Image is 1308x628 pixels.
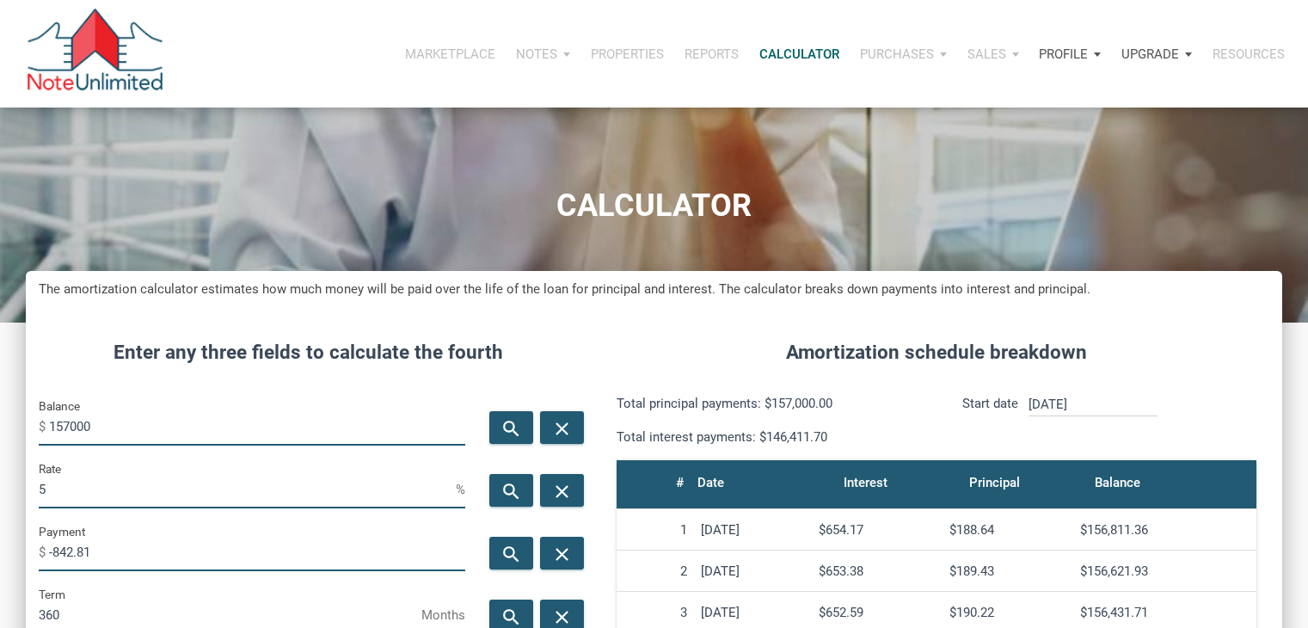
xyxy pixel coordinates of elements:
p: Total interest payments: $146,411.70 [617,427,924,447]
i: close [552,418,573,440]
button: search [489,474,533,507]
input: Rate [39,470,456,508]
div: [DATE] [701,563,805,579]
div: $188.64 [949,522,1066,538]
p: Resources [1213,46,1285,62]
input: Payment [49,533,465,571]
div: $190.22 [949,605,1066,620]
h4: Enter any three fields to calculate the fourth [39,338,578,367]
label: Payment [39,521,85,542]
i: search [501,418,522,440]
p: Reports [685,46,739,62]
i: search [501,544,522,565]
div: 1 [623,522,687,538]
button: search [489,537,533,570]
p: Total principal payments: $157,000.00 [617,393,924,414]
div: $653.38 [819,563,936,579]
div: $654.17 [819,522,936,538]
button: search [489,411,533,444]
p: Calculator [759,46,839,62]
button: Profile [1029,28,1111,80]
h1: CALCULATOR [13,188,1295,224]
img: NoteUnlimited [26,9,164,99]
div: $156,621.93 [1080,563,1250,579]
div: 3 [623,605,687,620]
i: search [501,481,522,502]
div: $652.59 [819,605,936,620]
p: Profile [1039,46,1088,62]
div: $156,431.71 [1080,605,1250,620]
span: $ [39,413,49,440]
i: close [552,544,573,565]
i: close [552,481,573,502]
h5: The amortization calculator estimates how much money will be paid over the life of the loan for p... [39,280,1269,299]
label: Term [39,584,65,605]
button: Reports [674,28,749,80]
div: Interest [844,471,887,495]
div: [DATE] [701,522,805,538]
button: close [540,474,584,507]
div: 2 [623,563,687,579]
button: close [540,411,584,444]
i: close [552,606,573,628]
button: Upgrade [1111,28,1202,80]
div: $156,811.36 [1080,522,1250,538]
div: $189.43 [949,563,1066,579]
button: Marketplace [395,28,506,80]
div: [DATE] [701,605,805,620]
p: Marketplace [405,46,495,62]
button: Properties [580,28,674,80]
p: Properties [591,46,664,62]
div: # [676,471,684,495]
button: Resources [1202,28,1295,80]
label: Rate [39,459,61,479]
input: Balance [49,407,465,446]
div: Principal [969,471,1020,495]
label: Balance [39,396,80,416]
p: Upgrade [1121,46,1179,62]
a: Calculator [749,28,850,80]
p: Start date [962,393,1018,447]
div: Date [697,471,724,495]
div: Balance [1095,471,1140,495]
span: $ [39,539,49,566]
h4: Amortization schedule breakdown [604,338,1269,367]
span: % [456,476,465,503]
button: close [540,537,584,570]
i: search [501,606,522,628]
